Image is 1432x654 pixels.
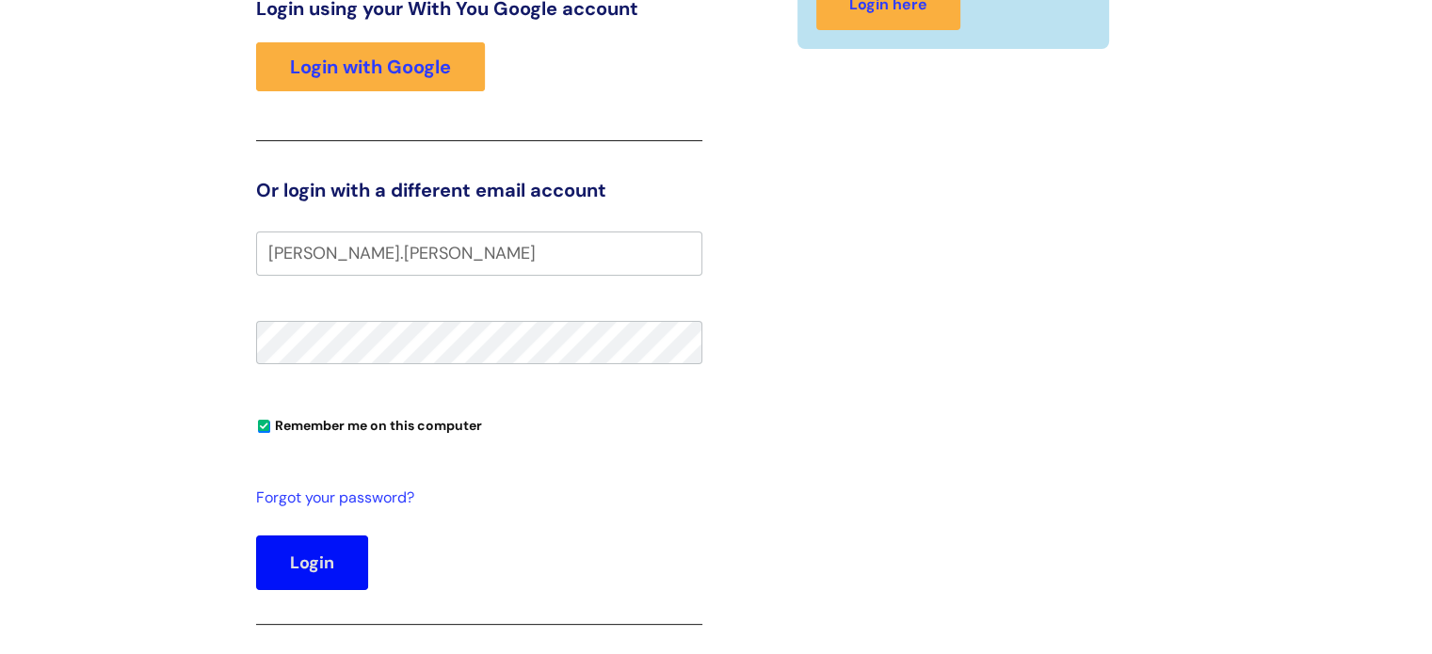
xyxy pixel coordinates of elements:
[258,421,270,433] input: Remember me on this computer
[256,179,702,201] h3: Or login with a different email account
[256,535,368,590] button: Login
[256,413,482,434] label: Remember me on this computer
[256,42,485,91] a: Login with Google
[256,409,702,439] div: You can uncheck this option if you're logging in from a shared device
[256,485,693,512] a: Forgot your password?
[256,231,702,275] input: Your e-mail address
